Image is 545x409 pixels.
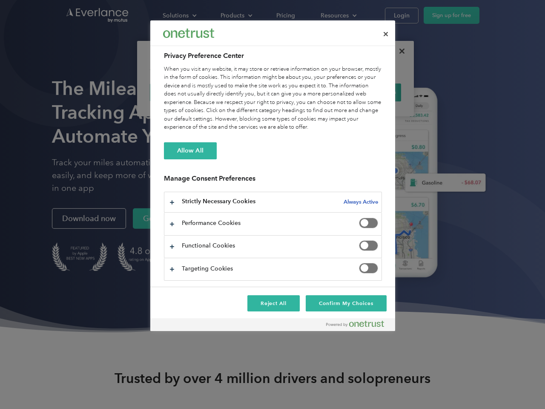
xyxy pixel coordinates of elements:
[163,25,214,42] div: Everlance
[164,51,382,61] h2: Privacy Preference Center
[150,20,395,331] div: Privacy Preference Center
[164,65,382,132] div: When you visit any website, it may store or retrieve information on your browser, mostly in the f...
[164,142,217,159] button: Allow All
[247,295,300,311] button: Reject All
[164,174,382,187] h3: Manage Consent Preferences
[150,20,395,331] div: Preference center
[376,25,395,43] button: Close
[326,320,391,331] a: Powered by OneTrust Opens in a new Tab
[306,295,386,311] button: Confirm My Choices
[326,320,384,327] img: Powered by OneTrust Opens in a new Tab
[163,29,214,37] img: Everlance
